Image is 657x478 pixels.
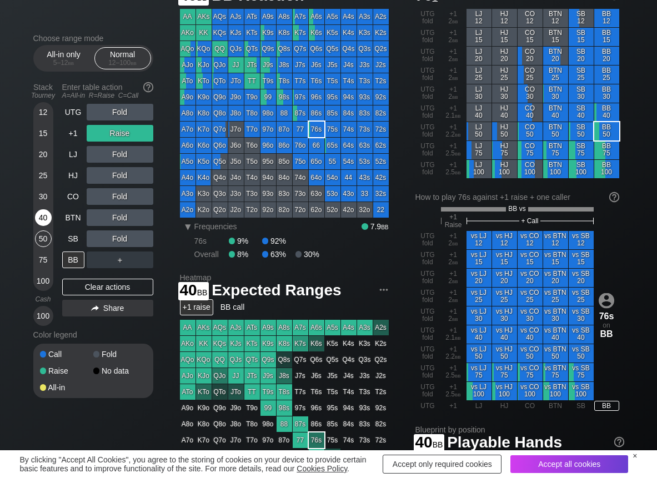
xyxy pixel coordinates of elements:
[467,160,492,178] div: LJ 100
[277,73,292,89] div: T8s
[415,47,440,65] div: UTG fold
[357,202,373,218] div: 32o
[244,170,260,185] div: T4o
[543,66,568,84] div: BTN 25
[455,112,461,119] span: bb
[180,9,195,24] div: AA
[325,154,340,169] div: 55
[373,25,389,41] div: K2s
[415,66,440,84] div: UTG fold
[93,367,147,375] div: No data
[35,188,52,205] div: 30
[357,41,373,57] div: Q3s
[228,73,244,89] div: JTo
[373,122,389,137] div: 72s
[293,170,308,185] div: 74o
[244,25,260,41] div: KTs
[325,57,340,73] div: J5s
[228,170,244,185] div: J4o
[467,66,492,84] div: LJ 25
[196,25,212,41] div: KK
[325,9,340,24] div: A5s
[228,122,244,137] div: J7o
[373,57,389,73] div: J2s
[260,170,276,185] div: 94o
[309,105,324,121] div: 86s
[99,59,146,67] div: 12 – 100
[378,284,390,296] img: ellipsis.fd386fe8.svg
[293,73,308,89] div: T7s
[325,186,340,202] div: 53o
[212,154,228,169] div: Q5o
[244,186,260,202] div: T3o
[467,47,492,65] div: LJ 20
[309,202,324,218] div: 62o
[260,105,276,121] div: 98o
[35,308,52,324] div: 100
[212,186,228,202] div: Q3o
[293,105,308,121] div: 87s
[277,41,292,57] div: Q8s
[543,84,568,103] div: BTN 30
[357,186,373,202] div: 33
[35,251,52,268] div: 75
[325,105,340,121] div: 85s
[415,122,440,140] div: UTG fold
[441,28,466,46] div: +1 2
[341,202,357,218] div: 42o
[452,17,458,25] span: bb
[293,89,308,105] div: 97s
[373,154,389,169] div: 52s
[510,455,628,473] div: Accept all cookies
[594,122,619,140] div: BB 50
[341,25,357,41] div: K4s
[309,9,324,24] div: A6s
[38,48,89,69] div: All-in only
[309,89,324,105] div: 96s
[341,154,357,169] div: 54s
[569,122,594,140] div: SB 50
[196,73,212,89] div: KTo
[492,9,517,27] div: HJ 12
[357,138,373,153] div: 63s
[260,138,276,153] div: 96o
[62,209,84,226] div: BTN
[196,170,212,185] div: K4o
[594,160,619,178] div: BB 100
[212,9,228,24] div: AQs
[180,105,195,121] div: A8o
[62,92,153,99] div: A=All-in R=Raise C=Call
[467,9,492,27] div: LJ 12
[518,28,543,46] div: CO 15
[212,105,228,121] div: Q8o
[131,59,137,67] span: bb
[277,9,292,24] div: A8s
[467,28,492,46] div: LJ 15
[297,464,347,473] a: Cookies Policy
[68,59,74,67] span: bb
[455,149,461,157] span: bb
[325,73,340,89] div: T5s
[35,209,52,226] div: 40
[452,36,458,44] span: bb
[260,186,276,202] div: 93o
[543,141,568,159] div: BTN 75
[180,41,195,57] div: AQo
[357,89,373,105] div: 93s
[212,25,228,41] div: KQs
[341,9,357,24] div: A4s
[633,451,637,460] div: ×
[87,188,153,205] div: Fold
[543,9,568,27] div: BTN 12
[341,89,357,105] div: 94s
[455,130,461,138] span: bb
[196,186,212,202] div: K3o
[309,57,324,73] div: J6s
[40,367,93,375] div: Raise
[594,28,619,46] div: BB 15
[180,154,195,169] div: A5o
[260,57,276,73] div: J9s
[277,89,292,105] div: 98s
[91,305,99,311] img: share.864f2f62.svg
[357,57,373,73] div: J3s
